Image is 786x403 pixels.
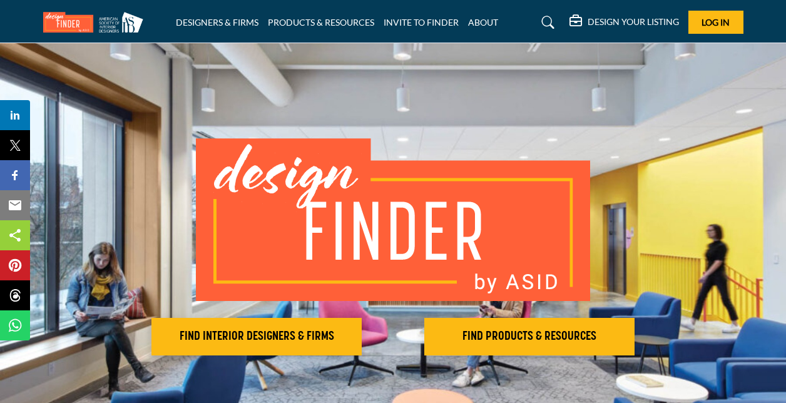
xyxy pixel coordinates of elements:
[384,17,459,28] a: INVITE TO FINDER
[424,318,635,355] button: FIND PRODUCTS & RESOURCES
[176,17,258,28] a: DESIGNERS & FIRMS
[43,12,150,33] img: Site Logo
[702,17,730,28] span: Log In
[569,15,679,30] div: DESIGN YOUR LISTING
[428,329,631,344] h2: FIND PRODUCTS & RESOURCES
[268,17,374,28] a: PRODUCTS & RESOURCES
[688,11,743,34] button: Log In
[468,17,498,28] a: ABOUT
[196,138,590,301] img: image
[588,16,679,28] h5: DESIGN YOUR LISTING
[155,329,358,344] h2: FIND INTERIOR DESIGNERS & FIRMS
[151,318,362,355] button: FIND INTERIOR DESIGNERS & FIRMS
[529,13,563,33] a: Search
